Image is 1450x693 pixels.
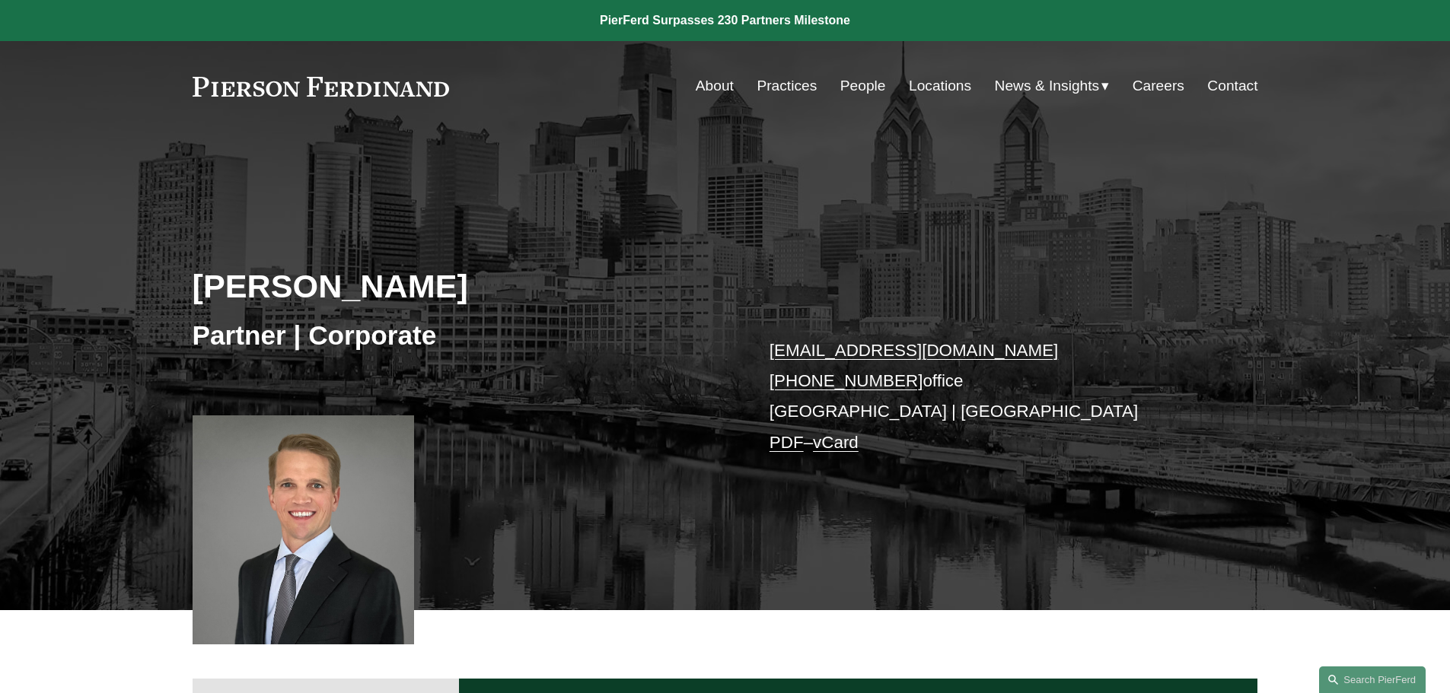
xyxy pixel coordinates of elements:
h3: Partner | Corporate [193,319,725,352]
a: folder dropdown [995,72,1110,100]
a: People [840,72,886,100]
h2: [PERSON_NAME] [193,266,725,306]
a: [PHONE_NUMBER] [770,371,923,390]
a: About [696,72,734,100]
a: [EMAIL_ADDRESS][DOMAIN_NAME] [770,341,1058,360]
a: PDF [770,433,804,452]
a: vCard [813,433,859,452]
span: News & Insights [995,73,1100,100]
a: Contact [1207,72,1257,100]
a: Search this site [1319,666,1426,693]
a: Practices [757,72,817,100]
a: Careers [1133,72,1184,100]
a: Locations [909,72,971,100]
p: office [GEOGRAPHIC_DATA] | [GEOGRAPHIC_DATA] – [770,335,1213,458]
